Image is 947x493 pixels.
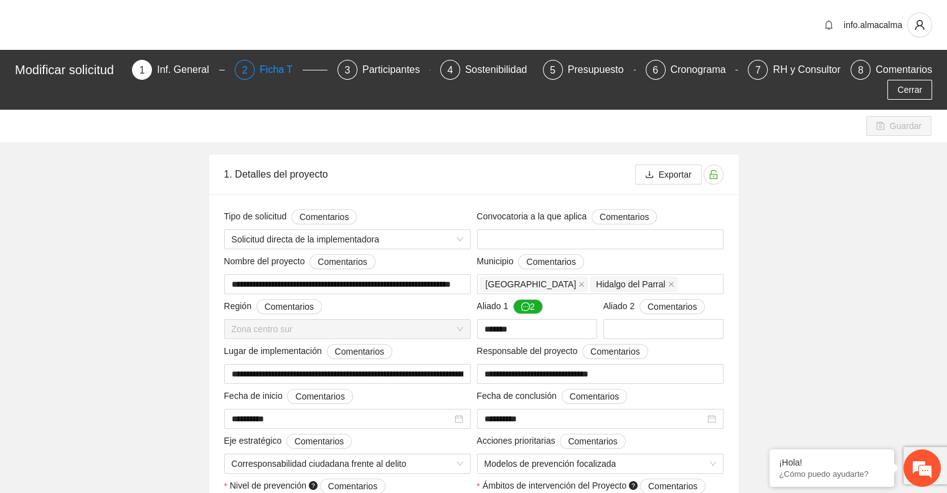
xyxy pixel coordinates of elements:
[591,209,657,224] button: Convocatoria a la que aplica
[232,320,463,338] span: Zona centro sur
[568,434,617,448] span: Comentarios
[265,300,314,314] span: Comentarios
[477,299,543,314] span: Aliado 1
[224,299,323,314] span: Región
[232,454,463,473] span: Corresponsabilidad ciudadana frente al delito
[65,64,209,80] div: Chatee con nosotros ahora
[224,254,375,269] span: Nombre del proyecto
[562,389,627,404] button: Fecha de conclusión
[887,80,932,100] button: Cerrar
[513,299,543,314] button: Aliado 1
[819,15,839,35] button: bell
[224,344,392,359] span: Lugar de implementación
[335,345,384,358] span: Comentarios
[653,65,658,75] span: 6
[72,166,172,292] span: Estamos en línea.
[440,60,533,80] div: 4Sostenibilidad
[603,299,705,314] span: Aliado 2
[294,434,344,448] span: Comentarios
[526,255,575,269] span: Comentarios
[139,65,145,75] span: 1
[486,277,577,291] span: [GEOGRAPHIC_DATA]
[286,434,352,449] button: Eje estratégico
[257,299,322,314] button: Región
[132,60,225,80] div: 1Inf. General
[344,65,350,75] span: 3
[299,210,349,224] span: Comentarios
[648,479,697,493] span: Comentarios
[578,281,585,287] span: close
[295,390,344,403] span: Comentarios
[590,345,639,358] span: Comentarios
[15,60,125,80] div: Modificar solicitud
[235,60,327,80] div: 2Ficha T
[568,60,634,80] div: Presupuesto
[477,209,657,224] span: Convocatoria a la que aplica
[480,277,588,292] span: Chihuahua
[518,254,583,269] button: Municipio
[819,20,838,30] span: bell
[645,170,654,180] span: download
[704,165,723,184] button: unlock
[204,6,234,36] div: Minimizar ventana de chat en vivo
[590,277,677,292] span: Hidalgo del Parral
[309,481,318,490] span: question-circle
[242,65,248,75] span: 2
[224,156,635,192] div: 1. Detalles del proyecto
[582,344,648,359] button: Responsable del proyecto
[447,65,453,75] span: 4
[748,60,841,80] div: 7RH y Consultores
[477,344,648,359] span: Responsable del proyecto
[224,389,353,404] span: Fecha de inicio
[779,457,885,467] div: ¡Hola!
[897,83,922,97] span: Cerrar
[858,65,864,75] span: 8
[773,60,860,80] div: RH y Consultores
[704,170,723,179] span: unlock
[629,481,638,490] span: question-circle
[755,65,761,75] span: 7
[550,65,555,75] span: 5
[328,479,377,493] span: Comentarios
[6,340,237,384] textarea: Escriba su mensaje y pulse “Intro”
[648,300,697,314] span: Comentarios
[671,60,736,80] div: Cronograma
[866,116,931,136] button: saveGuardar
[318,255,367,269] span: Comentarios
[600,210,649,224] span: Comentarios
[477,434,626,449] span: Acciones prioritarias
[570,390,619,403] span: Comentarios
[850,60,932,80] div: 8Comentarios
[309,254,375,269] button: Nombre del proyecto
[543,60,636,80] div: 5Presupuesto
[287,389,352,404] button: Fecha de inicio
[779,469,885,479] p: ¿Cómo puedo ayudarte?
[907,12,932,37] button: user
[668,281,674,287] span: close
[327,344,392,359] button: Lugar de implementación
[224,209,357,224] span: Tipo de solicitud
[875,60,932,80] div: Comentarios
[157,60,219,80] div: Inf. General
[477,254,584,269] span: Municipio
[659,168,692,181] span: Exportar
[844,20,902,30] span: info.almacalma
[646,60,738,80] div: 6Cronograma
[639,299,705,314] button: Aliado 2
[260,60,303,80] div: Ficha T
[362,60,430,80] div: Participantes
[560,434,625,449] button: Acciones prioritarias
[232,230,463,249] span: Solicitud directa de la implementadora
[291,209,357,224] button: Tipo de solicitud
[635,165,702,184] button: downloadExportar
[484,454,716,473] span: Modelos de prevención focalizada
[224,434,352,449] span: Eje estratégico
[337,60,430,80] div: 3Participantes
[521,302,530,312] span: message
[908,19,931,31] span: user
[465,60,537,80] div: Sostenibilidad
[477,389,628,404] span: Fecha de conclusión
[596,277,665,291] span: Hidalgo del Parral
